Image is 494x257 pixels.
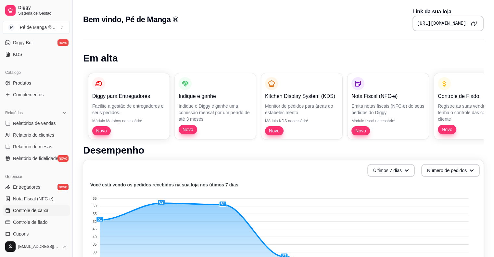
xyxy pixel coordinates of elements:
p: Emita notas fiscais (NFC-e) do seus pedidos do Diggy [351,103,425,116]
a: Produtos [3,78,70,88]
a: DiggySistema de Gestão [3,3,70,18]
a: Controle de caixa [3,205,70,216]
p: Nota Fiscal (NFC-e) [351,92,425,100]
button: Kitchen Display System (KDS)Monitor de pedidos para áreas do estabelecimentoMódulo KDS necessário... [261,73,342,139]
p: Facilite a gestão de entregadores e seus pedidos. [92,103,166,116]
tspan: 60 [93,204,96,208]
p: Módulo Motoboy necessário* [92,118,166,124]
div: Gerenciar [3,171,70,182]
span: Relatórios de vendas [13,120,56,127]
span: Relatórios [5,110,23,115]
pre: [URL][DOMAIN_NAME] [417,20,466,27]
span: Nota Fiscal (NFC-e) [13,196,53,202]
a: Complementos [3,89,70,100]
a: Relatórios de vendas [3,118,70,128]
p: Indique e ganhe [179,92,252,100]
a: KDS [3,49,70,60]
span: Cupons [13,231,29,237]
p: Módulo fiscal necessário* [351,118,425,124]
button: Select a team [3,21,70,34]
button: Nota Fiscal (NFC-e)Emita notas fiscais (NFC-e) do seus pedidos do DiggyMódulo fiscal necessário*Novo [348,73,429,139]
p: Link da sua loja [412,8,484,16]
tspan: 35 [93,242,96,246]
span: Relatório de fidelidade [13,155,58,162]
p: Indique o Diggy e ganhe uma comissão mensal por um perído de até 3 meses [179,103,252,122]
button: Indique e ganheIndique o Diggy e ganhe uma comissão mensal por um perído de até 3 mesesNovo [175,73,256,139]
h1: Desempenho [83,144,484,156]
button: Número de pedidos [421,164,480,177]
tspan: 30 [93,250,96,254]
span: Relatório de mesas [13,143,52,150]
a: Nota Fiscal (NFC-e) [3,194,70,204]
span: [EMAIL_ADDRESS][DOMAIN_NAME] [18,244,59,249]
button: Copy to clipboard [469,18,479,29]
span: Relatório de clientes [13,132,54,138]
span: KDS [13,51,22,58]
tspan: 55 [93,212,96,216]
a: Entregadoresnovo [3,182,70,192]
a: Relatório de fidelidadenovo [3,153,70,164]
span: Diggy Bot [13,39,33,46]
span: Novo [439,126,455,133]
p: Monitor de pedidos para áreas do estabelecimento [265,103,338,116]
div: Catálogo [3,67,70,78]
h1: Em alta [83,52,484,64]
h2: Bem vindo, Pé de Manga ® [83,14,178,25]
p: Kitchen Display System (KDS) [265,92,338,100]
span: Novo [266,128,282,134]
tspan: 50 [93,219,96,223]
div: Pé de Manga ® ... [20,24,55,31]
span: Complementos [13,91,44,98]
tspan: 45 [93,227,96,231]
a: Relatório de clientes [3,130,70,140]
tspan: 40 [93,235,96,239]
span: Sistema de Gestão [18,11,67,16]
span: Entregadores [13,184,40,190]
a: Controle de fiado [3,217,70,227]
span: Produtos [13,80,31,86]
p: Módulo KDS necessário* [265,118,338,124]
a: Cupons [3,229,70,239]
span: Diggy [18,5,67,11]
a: Relatório de mesas [3,142,70,152]
p: Diggy para Entregadores [92,92,166,100]
tspan: 65 [93,196,96,200]
span: P [8,24,15,31]
button: [EMAIL_ADDRESS][DOMAIN_NAME] [3,239,70,254]
a: Diggy Botnovo [3,37,70,48]
button: Últimos 7 dias [367,164,415,177]
button: Diggy para EntregadoresFacilite a gestão de entregadores e seus pedidos.Módulo Motoboy necessário... [88,73,170,139]
span: Novo [94,128,109,134]
span: Controle de caixa [13,207,48,214]
span: Controle de fiado [13,219,48,225]
text: Você está vendo os pedidos recebidos na sua loja nos útimos 7 dias [90,182,238,187]
span: Novo [353,128,369,134]
span: Novo [180,126,196,133]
